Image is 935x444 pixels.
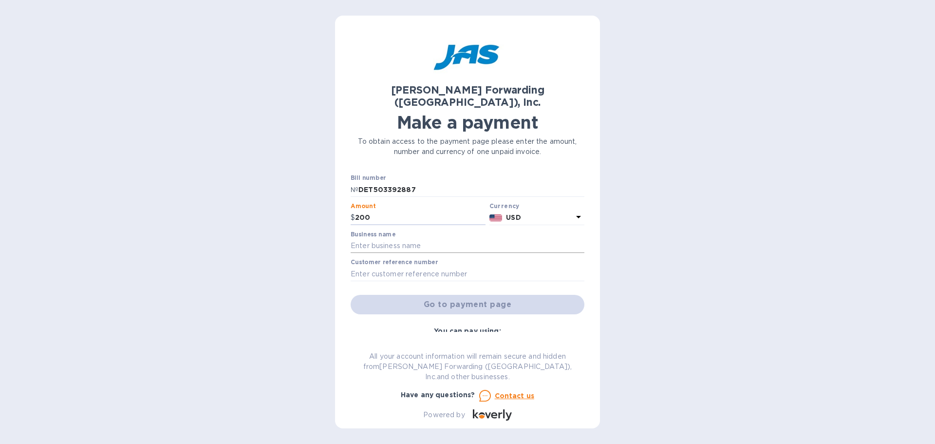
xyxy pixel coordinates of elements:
label: Business name [351,232,395,237]
input: Enter bill number [358,182,584,197]
input: Enter customer reference number [351,267,584,281]
b: Currency [489,202,520,210]
b: [PERSON_NAME] Forwarding ([GEOGRAPHIC_DATA]), Inc. [391,84,544,108]
img: USD [489,214,503,221]
p: $ [351,212,355,223]
label: Amount [351,203,375,209]
label: Customer reference number [351,260,438,266]
p: Powered by [423,410,465,420]
b: Have any questions? [401,391,475,399]
u: Contact us [495,392,535,400]
label: Bill number [351,175,386,181]
b: You can pay using: [434,327,501,335]
input: Enter business name [351,239,584,253]
input: 0.00 [355,211,486,225]
p: To obtain access to the payment page please enter the amount, number and currency of one unpaid i... [351,136,584,157]
p: № [351,185,358,195]
p: All your account information will remain secure and hidden from [PERSON_NAME] Forwarding ([GEOGRA... [351,351,584,382]
b: USD [506,213,521,221]
h1: Make a payment [351,112,584,133]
